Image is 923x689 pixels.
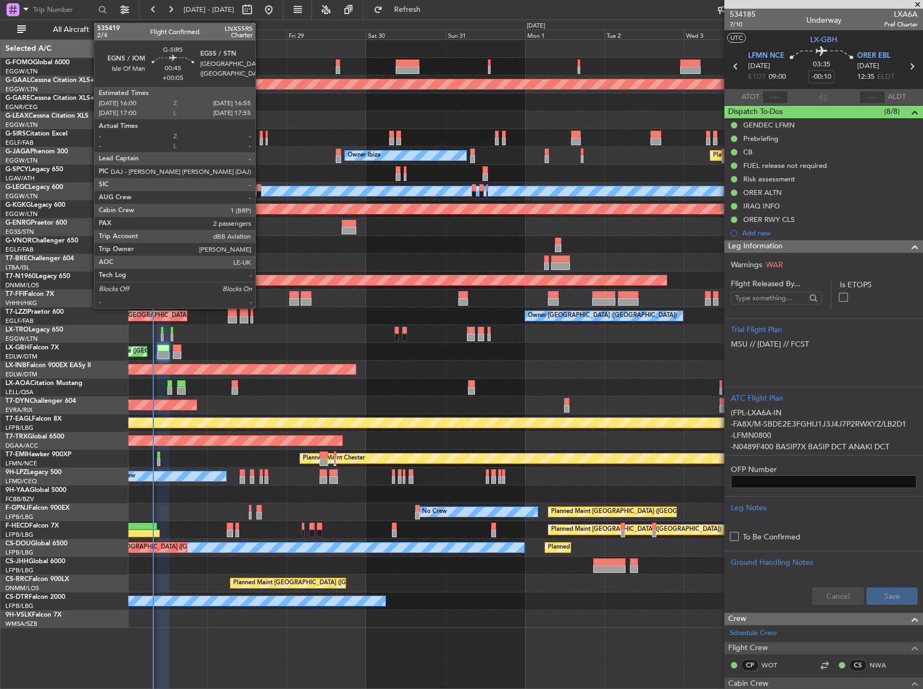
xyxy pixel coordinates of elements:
label: OFP Number [731,464,917,475]
span: Pref Charter [884,20,918,29]
span: ELDT [877,72,894,83]
span: Crew [728,613,746,625]
div: Unplanned Maint [GEOGRAPHIC_DATA] ([GEOGRAPHIC_DATA]) [78,308,255,324]
a: G-GAALCessna Citation XLS+ [5,77,94,84]
span: CS-DOU [5,541,31,547]
div: Planned Maint Nice ([GEOGRAPHIC_DATA]) [78,343,198,360]
div: IRAQ INFO [743,201,780,211]
span: ALDT [888,92,906,103]
div: Sat 30 [366,30,445,39]
span: 9H-YAA [5,487,30,494]
span: T7-BRE [5,255,28,262]
div: Thu 28 [207,30,287,39]
a: LFPB/LBG [5,513,33,521]
a: G-SIRSCitation Excel [5,131,67,137]
div: CS [849,659,867,671]
a: DGAA/ACC [5,442,38,450]
span: T7-DYN [5,398,30,404]
a: EVRA/RIX [5,406,32,414]
span: G-SPCY [5,166,29,173]
a: NWA [870,660,894,670]
div: Planned Maint [GEOGRAPHIC_DATA] ([GEOGRAPHIC_DATA]) [551,504,721,520]
a: EGLF/FAB [5,317,33,325]
a: G-SPCYLegacy 650 [5,166,63,173]
a: EGGW/LTN [5,192,38,200]
a: EGGW/LTN [5,157,38,165]
span: Flight Crew [728,642,768,654]
span: CS-JHH [5,558,29,565]
a: EDLW/DTM [5,370,37,379]
a: VHHH/HKG [5,299,37,307]
a: LFPB/LBG [5,549,33,557]
div: Planned Maint [GEOGRAPHIC_DATA] ([GEOGRAPHIC_DATA]) [548,539,718,556]
span: 12:35 [857,72,874,83]
a: LX-TROLegacy 650 [5,327,63,333]
div: Planned Maint [GEOGRAPHIC_DATA] ([GEOGRAPHIC_DATA]) [551,522,721,538]
a: 9H-LPZLegacy 500 [5,469,62,476]
span: 09:00 [769,72,786,83]
div: FUEL release not required [743,161,827,170]
div: Risk assessment [743,174,795,184]
div: ATC Flight Plan [731,393,917,404]
div: Planned Maint [GEOGRAPHIC_DATA] ([GEOGRAPHIC_DATA]) [74,539,245,556]
a: LX-INBFalcon 900EX EASy II [5,362,91,369]
a: EGLF/FAB [5,246,33,254]
a: FCBB/BZV [5,495,34,503]
a: DNMM/LOS [5,584,39,592]
div: Mon 1 [525,30,605,39]
div: Owner [GEOGRAPHIC_DATA] ([GEOGRAPHIC_DATA]) [528,308,677,324]
a: G-FOMOGlobal 6000 [5,59,70,66]
a: LTBA/ISL [5,264,30,272]
div: [DATE] [131,22,149,31]
span: T7-LZZI [5,309,28,315]
div: Prebriefing [743,134,778,143]
span: T7-N1960 [5,273,36,280]
div: Owner Ibiza [348,147,381,164]
div: Planned Maint Chester [303,450,365,467]
div: Planned Maint [GEOGRAPHIC_DATA] ([GEOGRAPHIC_DATA] Intl) [137,290,317,306]
span: T7-EAGL [5,416,32,422]
a: LELL/QSA [5,388,33,396]
a: LFPB/LBG [5,566,33,575]
span: WAR [766,260,783,270]
span: T7-FFI [5,291,24,298]
span: G-ENRG [5,220,31,226]
p: -N0489F400 BASIP7X BASIP DCT ANAKI DCT LANLI/N0489F390 DCT EDUGI DCT [731,441,917,464]
span: 7/10 [730,20,756,29]
span: LX-TRO [5,327,29,333]
a: G-VNORChallenger 650 [5,238,78,244]
span: LX-INB [5,362,26,369]
input: Trip Number [33,2,95,18]
a: CS-RRCFalcon 900LX [5,576,69,583]
span: F-HECD [5,523,29,529]
div: Add new [742,228,918,238]
span: 9H-VSLK [5,612,32,618]
button: All Aircraft [12,21,117,38]
span: T7-EMI [5,451,26,458]
p: -LFMN0800 [731,430,917,441]
div: No Crew [422,504,447,520]
label: To Be Confirmed [743,531,800,543]
span: (8/8) [884,106,900,117]
a: T7-DYNChallenger 604 [5,398,76,404]
span: G-KGKG [5,202,31,208]
a: G-KGKGLegacy 600 [5,202,65,208]
a: LFPB/LBG [5,602,33,610]
span: T7-TRX [5,434,28,440]
div: Planned Maint [GEOGRAPHIC_DATA] ([GEOGRAPHIC_DATA]) [713,147,883,164]
span: 534185 [730,9,756,20]
p: -FA8X/M-SBDE2E3FGHIJ1J3J4J7P2RWXYZ/LB2D1 [731,418,917,430]
a: T7-EMIHawker 900XP [5,451,71,458]
a: G-GARECessna Citation XLS+ [5,95,94,102]
span: Dispatch To-Dos [728,106,783,118]
label: Is ETOPS [840,279,917,291]
a: F-GPNJFalcon 900EX [5,505,70,511]
a: EGNR/CEG [5,103,38,111]
a: WMSA/SZB [5,620,37,628]
a: EGGW/LTN [5,67,38,76]
a: T7-N1960Legacy 650 [5,273,70,280]
a: LX-GBHFalcon 7X [5,344,59,351]
span: G-LEGC [5,184,29,191]
a: G-LEAXCessna Citation XLS [5,113,89,119]
div: Trial Flight Plan [731,324,917,335]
